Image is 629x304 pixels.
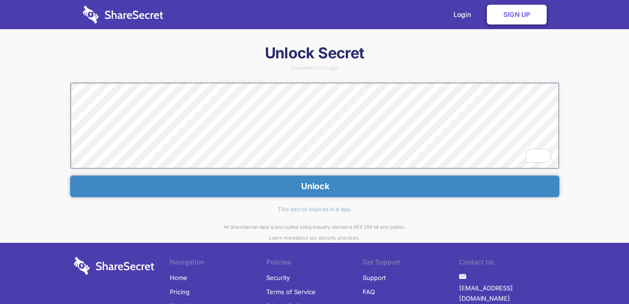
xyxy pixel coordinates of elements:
h1: Unlock Secret [70,43,559,63]
textarea: To enrich screen reader interactions, please activate Accessibility in Grammarly extension settings [71,83,559,168]
img: logo-wordmark-white-trans-d4663122ce5f474addd5e946df7df03e33cb6a1c49d2221995e7729f52c070b2.svg [83,6,163,24]
div: Shared an hour ago [70,65,559,71]
a: Security [266,271,290,285]
li: Navigation [170,257,266,270]
li: Get Support [363,257,459,270]
iframe: Drift Widget Chat Controller [582,257,618,293]
a: Learn more [269,235,295,240]
a: FAQ [363,285,375,299]
a: Terms of Service [266,285,316,299]
li: Policies [266,257,363,270]
li: Contact Us [459,257,556,270]
a: Pricing [170,285,190,299]
div: This secret expires in a day. [70,197,559,222]
button: Unlock [70,176,559,197]
a: Sign Up [487,5,547,24]
a: Support [363,271,386,285]
div: All ShareSecret data is encrypted using industry standard AES 256 bit encryption. about our secur... [70,222,559,243]
img: logo-wordmark-white-trans-d4663122ce5f474addd5e946df7df03e33cb6a1c49d2221995e7729f52c070b2.svg [74,257,154,275]
a: Home [170,271,187,285]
